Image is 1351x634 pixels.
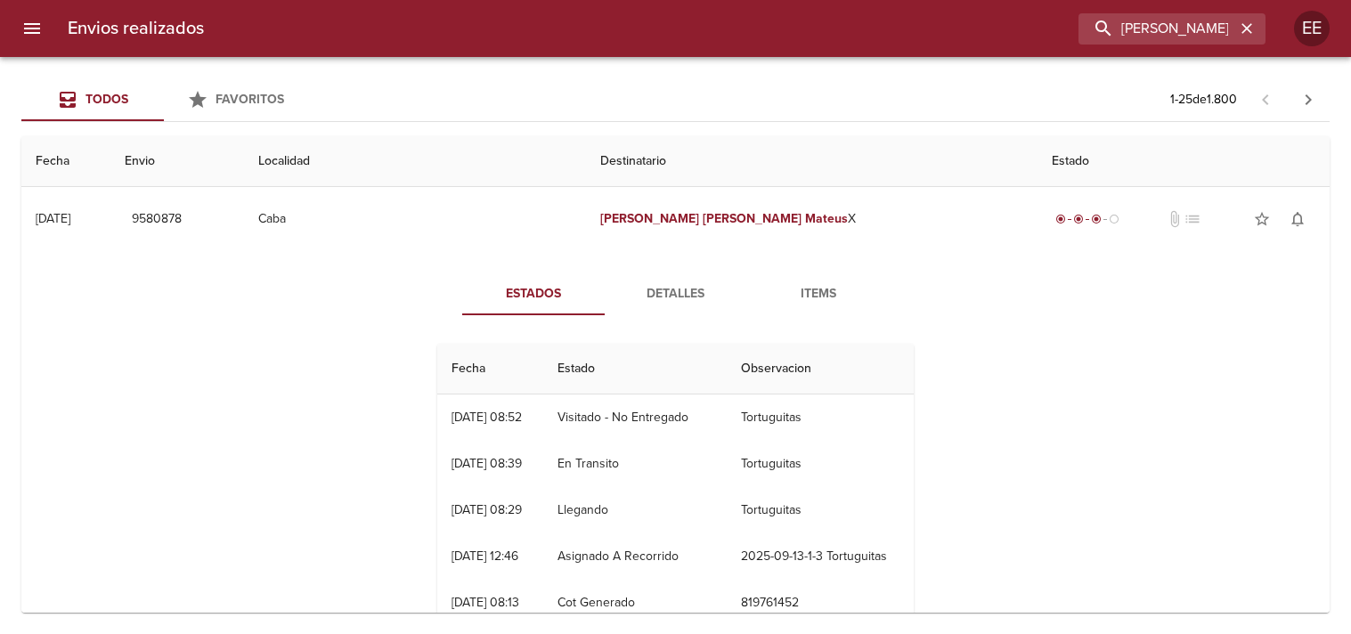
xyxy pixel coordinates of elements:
[1289,210,1306,228] span: notifications_none
[727,533,914,580] td: 2025-09-13-1-3 Tortuguitas
[1052,210,1123,228] div: En viaje
[1287,78,1330,121] span: Pagina siguiente
[11,7,53,50] button: menu
[452,502,522,517] div: [DATE] 08:29
[125,203,189,236] button: 9580878
[1244,90,1287,108] span: Pagina anterior
[543,580,727,626] td: Cot Generado
[727,344,914,394] th: Observacion
[586,136,1038,187] th: Destinatario
[437,344,543,394] th: Fecha
[727,441,914,487] td: Tortuguitas
[543,344,727,394] th: Estado
[1280,201,1315,237] button: Activar notificaciones
[36,211,70,226] div: [DATE]
[216,92,284,107] span: Favoritos
[1038,136,1330,187] th: Estado
[586,187,1038,251] td: X
[600,211,699,226] em: [PERSON_NAME]
[703,211,802,226] em: [PERSON_NAME]
[727,394,914,441] td: Tortuguitas
[68,14,204,43] h6: Envios realizados
[1184,210,1201,228] span: No tiene pedido asociado
[1078,13,1235,45] input: buscar
[615,283,737,305] span: Detalles
[1091,214,1102,224] span: radio_button_checked
[21,78,306,121] div: Tabs Envios
[1294,11,1330,46] div: Abrir información de usuario
[1170,91,1237,109] p: 1 - 25 de 1.800
[727,580,914,626] td: 819761452
[110,136,244,187] th: Envio
[21,136,110,187] th: Fecha
[1166,210,1184,228] span: No tiene documentos adjuntos
[758,283,879,305] span: Items
[727,487,914,533] td: Tortuguitas
[1073,214,1084,224] span: radio_button_checked
[452,410,522,425] div: [DATE] 08:52
[805,211,848,226] em: Mateus
[543,487,727,533] td: Llegando
[1244,201,1280,237] button: Agregar a favoritos
[543,441,727,487] td: En Transito
[462,272,890,315] div: Tabs detalle de guia
[85,92,128,107] span: Todos
[543,533,727,580] td: Asignado A Recorrido
[1109,214,1119,224] span: radio_button_unchecked
[1253,210,1271,228] span: star_border
[244,187,586,251] td: Caba
[1294,11,1330,46] div: EE
[452,456,522,471] div: [DATE] 08:39
[543,394,727,441] td: Visitado - No Entregado
[452,549,518,564] div: [DATE] 12:46
[244,136,586,187] th: Localidad
[132,208,182,231] span: 9580878
[452,595,519,610] div: [DATE] 08:13
[473,283,594,305] span: Estados
[1055,214,1066,224] span: radio_button_checked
